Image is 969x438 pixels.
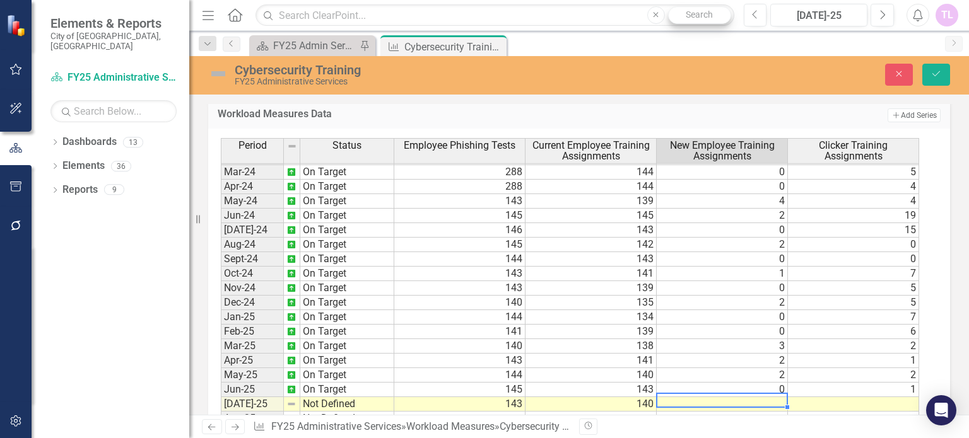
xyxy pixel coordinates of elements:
[221,180,284,194] td: Apr-24
[123,137,143,147] div: 13
[300,397,394,412] td: Not Defined
[528,140,654,162] span: Current Employee Training Assignments
[221,194,284,209] td: May-24
[286,355,297,366] img: AQAAAAAAAAAAAAAAAAAAAAAAAAAAAAAAAAAAAAAAAAAAAAAAAAAAAAAAAAAAAAAAAAAAAAAAAAAAAAAAAAAAAAAAAAAAAAAAA...
[286,167,297,177] img: AQAAAAAAAAAAAAAAAAAAAAAAAAAAAAAAAAAAAAAAAAAAAAAAAAAAAAAAAAAAAAAAAAAAAAAAAAAAAAAAAAAAAAAAAAAAAAAAA...
[286,182,297,192] img: AQAAAAAAAAAAAAAAAAAAAAAAAAAAAAAAAAAAAAAAAAAAAAAAAAAAAAAAAAAAAAAAAAAAAAAAAAAAAAAAAAAAAAAAAAAAAAAAA...
[657,267,788,281] td: 1
[788,223,919,238] td: 15
[394,281,526,296] td: 143
[526,354,657,368] td: 141
[788,383,919,397] td: 1
[788,368,919,383] td: 2
[788,281,919,296] td: 5
[286,254,297,264] img: AQAAAAAAAAAAAAAAAAAAAAAAAAAAAAAAAAAAAAAAAAAAAAAAAAAAAAAAAAAAAAAAAAAAAAAAAAAAAAAAAAAAAAAAAAAAAAAAA...
[300,267,394,281] td: On Target
[300,354,394,368] td: On Target
[788,339,919,354] td: 2
[526,339,657,354] td: 138
[221,383,284,397] td: Jun-25
[300,223,394,238] td: On Target
[332,140,361,151] span: Status
[526,296,657,310] td: 135
[253,420,570,434] div: » »
[657,165,788,180] td: 0
[526,180,657,194] td: 144
[790,140,916,162] span: Clicker Training Assignments
[526,325,657,339] td: 139
[788,209,919,223] td: 19
[394,194,526,209] td: 143
[526,281,657,296] td: 139
[221,209,284,223] td: Jun-24
[657,252,788,267] td: 0
[286,341,297,351] img: AQAAAAAAAAAAAAAAAAAAAAAAAAAAAAAAAAAAAAAAAAAAAAAAAAAAAAAAAAAAAAAAAAAAAAAAAAAAAAAAAAAAAAAAAAAAAAAAA...
[657,209,788,223] td: 2
[394,165,526,180] td: 288
[788,238,919,252] td: 0
[286,413,297,424] img: 8DAGhfEEPCf229AAAAAElFTkSuQmCC
[300,296,394,310] td: On Target
[286,225,297,235] img: AQAAAAAAAAAAAAAAAAAAAAAAAAAAAAAAAAAAAAAAAAAAAAAAAAAAAAAAAAAAAAAAAAAAAAAAAAAAAAAAAAAAAAAAAAAAAAAAA...
[300,194,394,209] td: On Target
[300,238,394,252] td: On Target
[657,296,788,310] td: 2
[221,165,284,180] td: Mar-24
[394,397,526,412] td: 143
[300,325,394,339] td: On Target
[788,325,919,339] td: 6
[500,420,599,432] div: Cybersecurity Training
[657,310,788,325] td: 0
[6,14,28,37] img: ClearPoint Strategy
[686,9,713,20] span: Search
[394,267,526,281] td: 143
[788,252,919,267] td: 0
[788,310,919,325] td: 7
[235,63,619,77] div: Cybersecurity Training
[775,8,863,23] div: [DATE]-25
[221,238,284,252] td: Aug-24
[526,165,657,180] td: 144
[300,281,394,296] td: On Target
[221,252,284,267] td: Sept-24
[255,4,734,26] input: Search ClearPoint...
[221,223,284,238] td: [DATE]-24
[657,354,788,368] td: 2
[300,209,394,223] td: On Target
[286,196,297,206] img: AQAAAAAAAAAAAAAAAAAAAAAAAAAAAAAAAAAAAAAAAAAAAAAAAAAAAAAAAAAAAAAAAAAAAAAAAAAAAAAAAAAAAAAAAAAAAAAAA...
[394,368,526,383] td: 144
[300,310,394,325] td: On Target
[221,310,284,325] td: Jan-25
[252,38,356,54] a: FY25 Admin Services - Strategic Plan
[287,141,297,151] img: 8DAGhfEEPCf229AAAAAElFTkSuQmCC
[62,183,98,197] a: Reports
[273,38,356,54] div: FY25 Admin Services - Strategic Plan
[50,71,177,85] a: FY25 Administrative Services
[111,161,131,171] div: 36
[657,325,788,339] td: 0
[657,368,788,383] td: 2
[926,395,956,425] div: Open Intercom Messenger
[526,209,657,223] td: 145
[788,194,919,209] td: 4
[62,135,117,149] a: Dashboards
[394,252,526,267] td: 144
[286,399,297,409] img: 8DAGhfEEPCf229AAAAAElFTkSuQmCC
[657,383,788,397] td: 0
[526,397,657,412] td: 140
[221,267,284,281] td: Oct-24
[221,354,284,368] td: Apr-25
[286,297,297,308] img: AQAAAAAAAAAAAAAAAAAAAAAAAAAAAAAAAAAAAAAAAAAAAAAAAAAAAAAAAAAAAAAAAAAAAAAAAAAAAAAAAAAAAAAAAAAAAAAAA...
[218,108,711,120] h3: Workload Measures Data
[770,4,867,26] button: [DATE]-25
[300,383,394,397] td: On Target
[300,180,394,194] td: On Target
[221,281,284,296] td: Nov-24
[238,140,267,151] span: Period
[50,100,177,122] input: Search Below...
[657,281,788,296] td: 0
[394,180,526,194] td: 288
[526,223,657,238] td: 143
[788,165,919,180] td: 5
[221,325,284,339] td: Feb-25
